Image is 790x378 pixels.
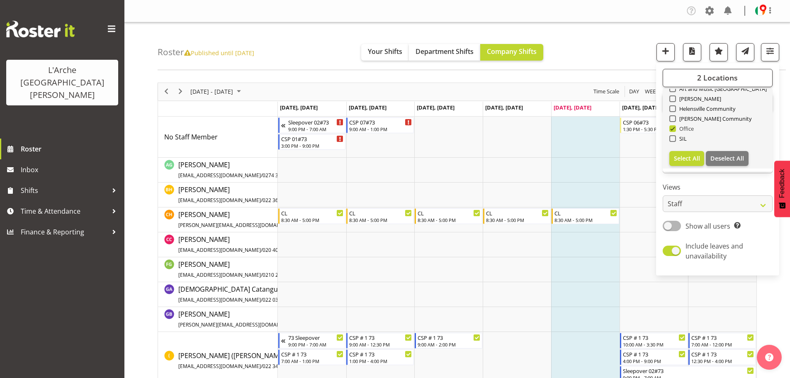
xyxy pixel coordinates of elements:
[663,182,773,192] label: Views
[688,349,756,365] div: Harsimran (Gill) Singh"s event - CSP # 1 73 Begin From Sunday, October 12, 2025 at 12:30:00 PM GM...
[685,241,743,261] span: Include leaves and unavailability
[178,185,294,205] a: [PERSON_NAME][EMAIL_ADDRESS][DOMAIN_NAME]/022 361 2940
[278,349,346,365] div: Harsimran (Gill) Singh"s event - CSP # 1 73 Begin From Monday, October 6, 2025 at 7:00:00 AM GMT+...
[480,44,543,61] button: Company Shifts
[623,118,685,126] div: CSP 06#73
[644,86,660,97] span: Week
[483,208,551,224] div: Christopher Hill"s event - CL Begin From Thursday, October 9, 2025 at 8:30:00 AM GMT+13:00 Ends A...
[487,47,537,56] span: Company Shifts
[178,160,294,180] a: [PERSON_NAME][EMAIL_ADDRESS][DOMAIN_NAME]/0274 357 888
[361,44,409,61] button: Your Shifts
[409,44,480,61] button: Department Shifts
[349,333,412,341] div: CSP # 1 73
[349,104,386,111] span: [DATE], [DATE]
[691,333,754,341] div: CSP # 1 73
[676,125,694,132] span: Office
[178,284,294,304] a: [DEMOGRAPHIC_DATA] Catangui[EMAIL_ADDRESS][DOMAIN_NAME]/022 032 5884
[691,350,754,358] div: CSP # 1 73
[161,86,172,97] button: Previous
[184,49,254,57] span: Published until [DATE]
[774,161,790,217] button: Feedback - Show survey
[674,154,700,162] span: Select All
[592,86,621,97] button: Time Scale
[669,151,705,166] button: Select All
[685,222,730,231] span: Show all users
[415,208,482,224] div: Christopher Hill"s event - CL Begin From Wednesday, October 8, 2025 at 8:30:00 AM GMT+13:00 Ends ...
[628,86,641,97] button: Timeline Day
[178,310,372,329] span: [PERSON_NAME]
[349,350,412,358] div: CSP # 1 73
[178,160,294,179] span: [PERSON_NAME]
[173,83,187,100] div: next period
[554,209,617,217] div: CL
[676,85,767,92] span: Art and Music [GEOGRAPHIC_DATA]
[164,132,218,142] a: No Staff Member
[288,333,344,341] div: 73 Sleepover
[261,363,263,370] span: /
[178,351,340,371] a: [PERSON_NAME] ([PERSON_NAME]) [PERSON_NAME][EMAIL_ADDRESS][DOMAIN_NAME]/022 347 4100
[178,210,372,229] span: [PERSON_NAME]
[178,321,339,328] span: [PERSON_NAME][EMAIL_ADDRESS][DOMAIN_NAME][PERSON_NAME]
[278,208,346,224] div: Christopher Hill"s event - CL Begin From Monday, October 6, 2025 at 8:30:00 AM GMT+13:00 Ends At ...
[6,21,75,37] img: Rosterit website logo
[676,105,736,112] span: Helensville Community
[644,86,661,97] button: Timeline Week
[755,6,765,16] img: karen-herbertec8822bb792fe198587cb32955ab4160.png
[261,197,263,204] span: /
[622,104,660,111] span: [DATE], [DATE]
[178,259,297,279] a: [PERSON_NAME][EMAIL_ADDRESS][DOMAIN_NAME]/0210 298 2818
[158,307,278,332] td: Gillian Bradshaw resource
[21,143,120,155] span: Roster
[418,341,480,348] div: 9:00 AM - 2:00 PM
[778,169,786,198] span: Feedback
[623,126,685,132] div: 1:30 PM - 5:30 PM
[178,271,261,278] span: [EMAIL_ADDRESS][DOMAIN_NAME]
[178,246,261,254] span: [EMAIL_ADDRESS][DOMAIN_NAME]
[158,207,278,232] td: Christopher Hill resource
[164,132,218,141] span: No Staff Member
[415,333,482,349] div: Harsimran (Gill) Singh"s event - CSP # 1 73 Begin From Wednesday, October 8, 2025 at 9:00:00 AM G...
[761,43,779,61] button: Filter Shifts
[158,117,278,158] td: No Staff Member resource
[418,217,480,223] div: 8:30 AM - 5:00 PM
[178,351,340,370] span: [PERSON_NAME] ([PERSON_NAME]) [PERSON_NAME]
[21,205,108,217] span: Time & Attendance
[663,69,773,87] button: 2 Locations
[620,333,688,349] div: Harsimran (Gill) Singh"s event - CSP # 1 73 Begin From Saturday, October 11, 2025 at 10:00:00 AM ...
[21,184,108,197] span: Shifts
[710,154,744,162] span: Deselect All
[710,43,728,61] button: Highlight an important date within the roster.
[623,350,685,358] div: CSP # 1 73
[178,235,297,254] span: [PERSON_NAME]
[178,172,261,179] span: [EMAIL_ADDRESS][DOMAIN_NAME]
[281,350,344,358] div: CSP # 1 73
[349,126,412,132] div: 9:00 AM - 1:00 PM
[281,134,344,143] div: CSP 01#73
[263,246,297,254] span: 020 4034 0884
[190,86,234,97] span: [DATE] - [DATE]
[178,185,294,204] span: [PERSON_NAME]
[261,246,263,254] span: /
[178,285,294,304] span: [DEMOGRAPHIC_DATA] Catangui
[736,43,754,61] button: Send a list of all shifts for the selected filtered period to all rostered employees.
[281,142,344,149] div: 3:00 PM - 9:00 PM
[683,43,701,61] button: Download a PDF of the roster according to the set date range.
[263,197,294,204] span: 022 361 2940
[158,183,278,207] td: Ben Hammond resource
[178,222,339,229] span: [PERSON_NAME][EMAIL_ADDRESS][DOMAIN_NAME][PERSON_NAME]
[623,366,754,375] div: Sleepover 02#73
[417,104,455,111] span: [DATE], [DATE]
[349,358,412,364] div: 1:00 PM - 4:00 PM
[21,163,120,176] span: Inbox
[765,353,773,361] img: help-xxl-2.png
[554,217,617,223] div: 8:30 AM - 5:00 PM
[158,282,278,307] td: Gay Catangui resource
[349,217,412,223] div: 8:30 AM - 5:00 PM
[175,86,186,97] button: Next
[554,104,591,111] span: [DATE], [DATE]
[346,117,414,133] div: No Staff Member"s event - CSP 07#73 Begin From Tuesday, October 7, 2025 at 9:00:00 AM GMT+13:00 E...
[552,208,619,224] div: Christopher Hill"s event - CL Begin From Friday, October 10, 2025 at 8:30:00 AM GMT+13:00 Ends At...
[620,117,688,133] div: No Staff Member"s event - CSP 06#73 Begin From Saturday, October 11, 2025 at 1:30:00 PM GMT+13:00...
[418,209,480,217] div: CL
[278,333,346,349] div: Harsimran (Gill) Singh"s event - 73 Sleepover Begin From Sunday, October 5, 2025 at 9:00:00 PM GM...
